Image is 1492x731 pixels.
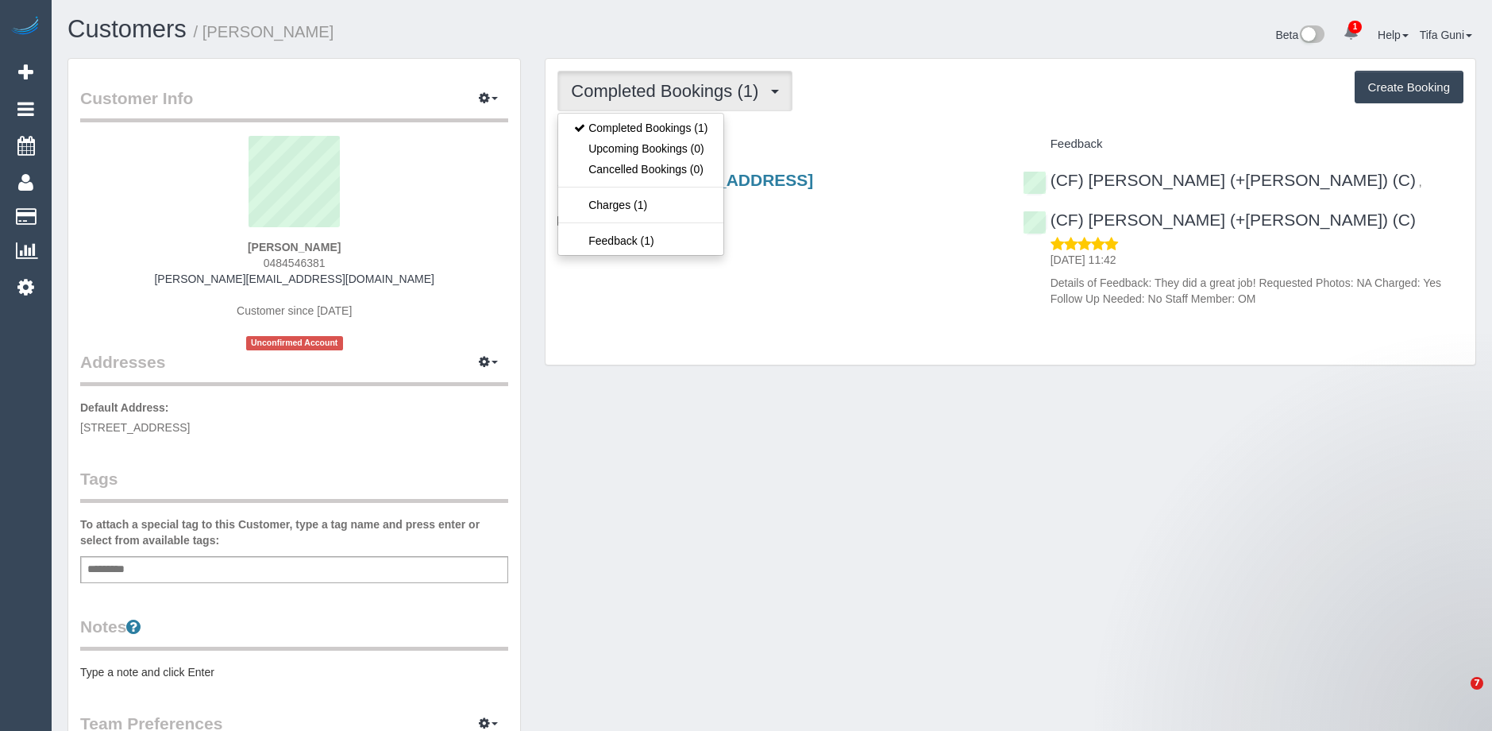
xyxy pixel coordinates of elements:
[558,195,723,215] a: Charges (1)
[557,234,998,248] h4: Hourly Service - $65/h
[558,159,723,180] a: Cancelled Bookings (0)
[1298,25,1324,46] img: New interface
[1023,211,1416,229] a: (CF) [PERSON_NAME] (+[PERSON_NAME]) (C)
[1420,29,1472,41] a: Tifa Guni
[1336,16,1367,51] a: 1
[67,15,187,43] a: Customers
[1348,21,1362,33] span: 1
[80,400,169,416] label: Default Address:
[237,304,352,317] span: Customer since [DATE]
[154,273,434,285] a: [PERSON_NAME][EMAIL_ADDRESS][DOMAIN_NAME]
[1051,275,1463,307] p: Details of Feedback: They did a great job! Requested Photos: NA Charged: Yes Follow Up Needed: No...
[558,118,723,138] a: Completed Bookings (1)
[1378,29,1409,41] a: Help
[194,23,334,41] small: / [PERSON_NAME]
[558,138,723,159] a: Upcoming Bookings (0)
[557,137,998,151] h4: Service
[1275,29,1324,41] a: Beta
[246,336,343,350] span: Unconfirmed Account
[1419,176,1422,188] span: ,
[248,241,341,253] strong: [PERSON_NAME]
[1051,252,1463,268] p: [DATE] 11:42
[1023,137,1463,151] h4: Feedback
[10,16,41,38] img: Automaid Logo
[557,71,792,111] button: Completed Bookings (1)
[80,664,508,680] pre: Type a note and click Enter
[1023,171,1416,189] a: (CF) [PERSON_NAME] (+[PERSON_NAME]) (C)
[1355,71,1463,104] button: Create Booking
[571,81,766,101] span: Completed Bookings (1)
[80,87,508,122] legend: Customer Info
[80,516,508,548] label: To attach a special tag to this Customer, type a tag name and press enter or select from availabl...
[1471,677,1483,690] span: 7
[558,230,723,251] a: Feedback (1)
[80,421,190,434] span: [STREET_ADDRESS]
[264,257,326,269] span: 0484546381
[80,615,508,651] legend: Notes
[80,467,508,503] legend: Tags
[557,212,998,228] p: One Time Cleaning
[1438,677,1476,715] iframe: Intercom live chat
